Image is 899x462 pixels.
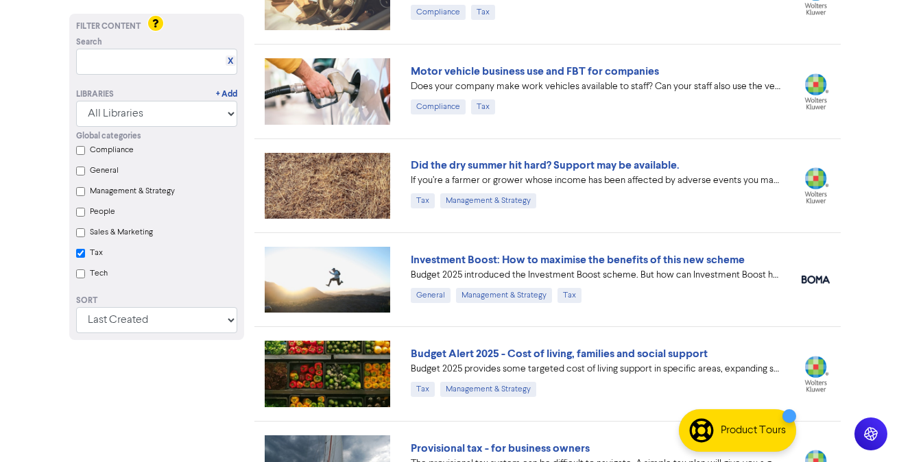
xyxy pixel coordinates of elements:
[216,88,237,101] a: + Add
[90,185,175,197] label: Management & Strategy
[440,382,536,397] div: Management & Strategy
[411,80,781,94] div: Does your company make work vehicles available to staff? Can your staff also use the vehicles for...
[90,165,119,177] label: General
[411,64,659,78] a: Motor vehicle business use and FBT for companies
[411,173,781,188] div: If you’re a farmer or grower whose income has been affected by adverse events you may be able to ...
[90,267,108,280] label: Tech
[411,5,466,20] div: Compliance
[440,193,536,208] div: Management & Strategy
[76,36,102,49] span: Search
[802,276,830,284] img: boma
[723,314,899,462] iframe: Chat Widget
[411,253,745,267] a: Investment Boost: How to maximise the benefits of this new scheme
[411,288,451,303] div: General
[802,73,830,110] img: wolters_kluwer
[90,226,153,239] label: Sales & Marketing
[411,441,590,455] a: Provisional tax - for business owners
[471,99,495,114] div: Tax
[411,382,435,397] div: Tax
[76,88,114,101] div: Libraries
[76,295,237,307] div: Sort
[228,56,233,66] a: X
[76,21,237,33] div: Filter Content
[802,167,830,204] img: wolters_kluwer
[90,247,103,259] label: Tax
[558,288,582,303] div: Tax
[411,193,435,208] div: Tax
[411,347,708,361] a: Budget Alert 2025 - Cost of living, families and social support
[411,99,466,114] div: Compliance
[76,130,237,143] div: Global categories
[90,206,115,218] label: People
[411,158,680,172] a: Did the dry summer hit hard? Support may be available.
[411,268,781,282] div: Budget 2025 introduced the Investment Boost scheme. But how can Investment Boost help you reinves...
[456,288,552,303] div: Management & Strategy
[90,144,134,156] label: Compliance
[411,362,781,376] div: Budget 2025 provides some targeted cost of living support in specific areas, expanding some, shri...
[471,5,495,20] div: Tax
